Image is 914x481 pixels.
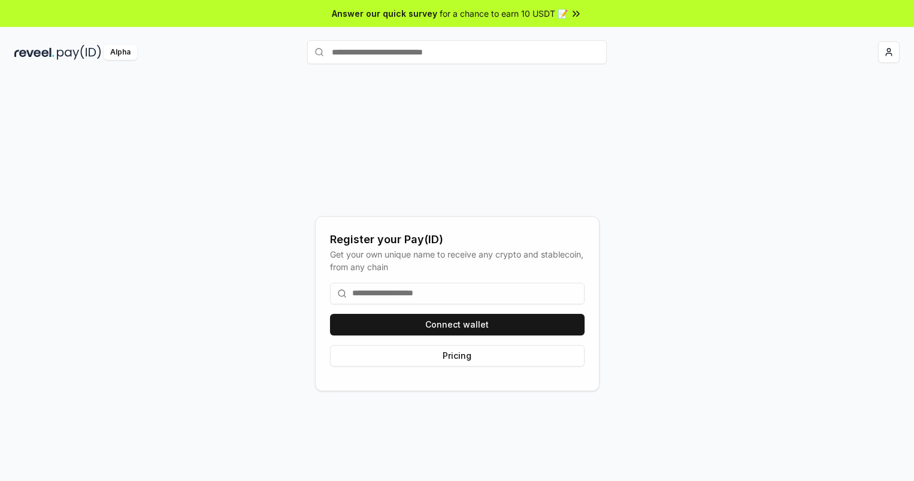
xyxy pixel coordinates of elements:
span: Answer our quick survey [332,7,437,20]
div: Alpha [104,45,137,60]
img: reveel_dark [14,45,55,60]
img: pay_id [57,45,101,60]
div: Get your own unique name to receive any crypto and stablecoin, from any chain [330,248,585,273]
div: Register your Pay(ID) [330,231,585,248]
button: Pricing [330,345,585,367]
button: Connect wallet [330,314,585,335]
span: for a chance to earn 10 USDT 📝 [440,7,568,20]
